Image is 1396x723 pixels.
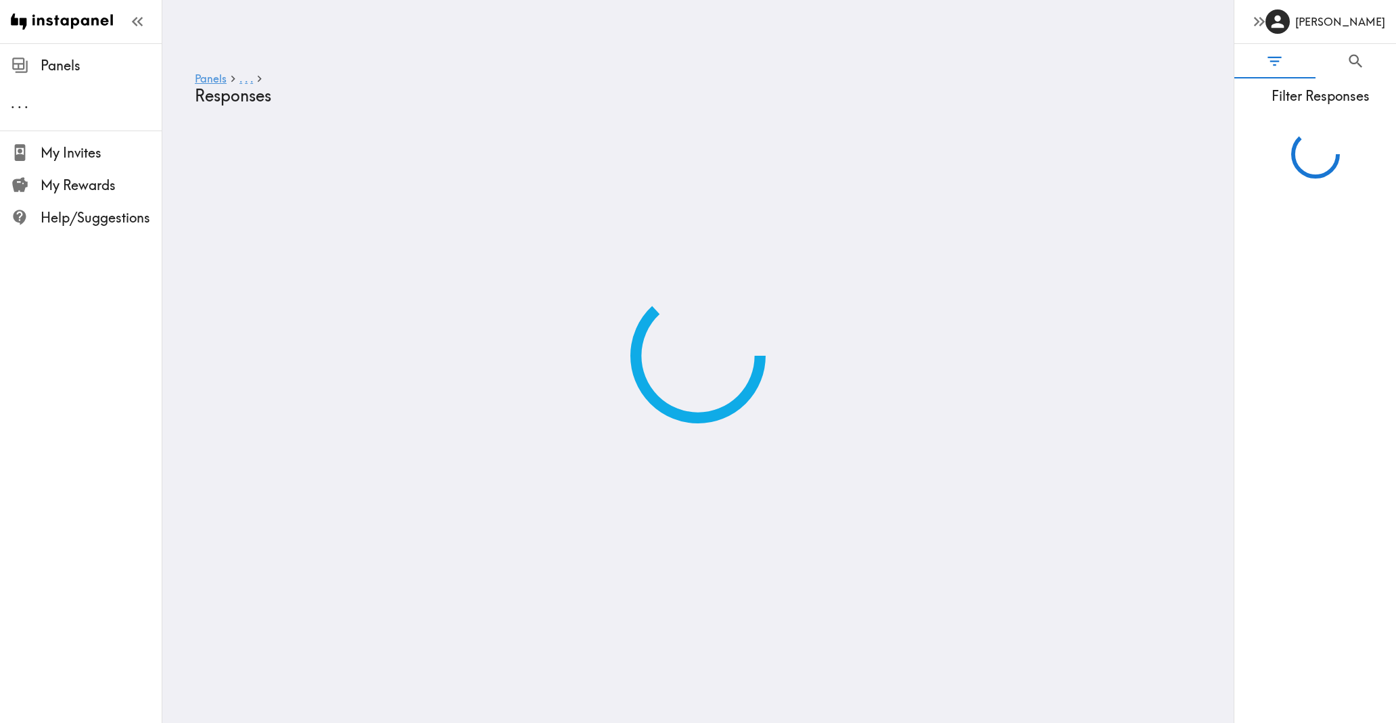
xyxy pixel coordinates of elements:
[1234,44,1316,78] button: Filter Responses
[239,72,242,85] span: .
[250,72,253,85] span: .
[245,72,248,85] span: .
[239,73,253,86] a: ...
[24,95,28,112] span: .
[1295,14,1385,29] h6: [PERSON_NAME]
[41,143,162,162] span: My Invites
[1347,52,1365,70] span: Search
[41,176,162,195] span: My Rewards
[195,86,1190,106] h4: Responses
[11,95,15,112] span: .
[1245,87,1396,106] span: Filter Responses
[41,208,162,227] span: Help/Suggestions
[41,56,162,75] span: Panels
[18,95,22,112] span: .
[195,73,227,86] a: Panels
